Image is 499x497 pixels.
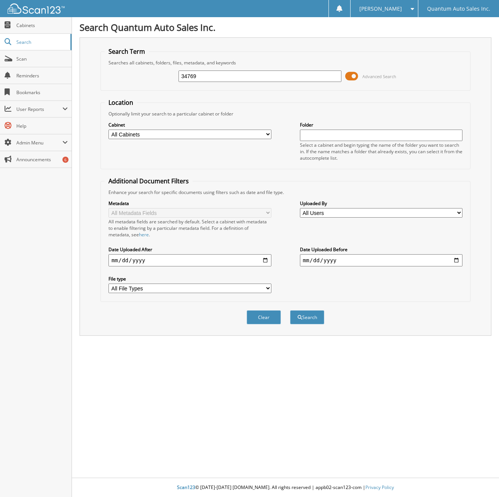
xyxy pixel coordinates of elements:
label: Metadata [108,200,271,207]
span: Search [16,39,67,45]
div: 6 [62,157,69,163]
span: [PERSON_NAME] [359,6,402,11]
legend: Location [105,98,137,107]
label: Uploaded By [300,200,462,207]
img: scan123-logo-white.svg [8,3,65,14]
span: Cabinets [16,22,68,29]
input: end [300,254,462,266]
div: Select a cabinet and begin typing the name of the folder you want to search in. If the name match... [300,142,462,161]
span: Quantum Auto Sales Inc. [427,6,490,11]
legend: Additional Document Filters [105,177,193,185]
legend: Search Term [105,47,149,56]
span: Reminders [16,72,68,79]
span: Bookmarks [16,89,68,96]
a: here [139,231,149,238]
div: All metadata fields are searched by default. Select a cabinet with metadata to enable filtering b... [108,218,271,238]
label: File type [108,276,271,282]
button: Search [290,310,324,324]
span: Admin Menu [16,139,62,146]
h1: Search Quantum Auto Sales Inc. [80,21,491,34]
span: Announcements [16,156,68,163]
span: Advanced Search [362,74,396,79]
label: Date Uploaded Before [300,246,462,253]
div: Optionally limit your search to a particular cabinet or folder [105,111,466,117]
a: Privacy Policy [365,484,394,491]
label: Cabinet [108,122,271,128]
span: Scan123 [177,484,195,491]
span: Scan [16,56,68,62]
div: Searches all cabinets, folders, files, metadata, and keywords [105,59,466,66]
label: Date Uploaded After [108,246,271,253]
span: User Reports [16,106,62,112]
div: Enhance your search for specific documents using filters such as date and file type. [105,189,466,196]
label: Folder [300,122,462,128]
span: Help [16,123,68,129]
div: © [DATE]-[DATE] [DOMAIN_NAME]. All rights reserved | appb02-scan123-com | [72,478,499,497]
input: start [108,254,271,266]
button: Clear [247,310,281,324]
